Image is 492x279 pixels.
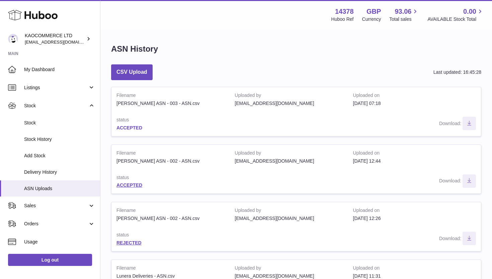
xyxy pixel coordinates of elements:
[463,232,476,245] button: Download ASN file
[116,117,225,125] strong: status
[395,7,411,16] span: 93.06
[24,66,95,73] span: My Dashboard
[353,92,461,100] strong: Uploaded on
[8,34,18,44] img: hello@lunera.co.uk
[116,92,225,100] strong: Filename
[463,7,476,16] span: 0.00
[24,169,95,175] span: Delivery History
[111,44,158,54] h1: ASN History
[235,150,343,158] strong: Uploaded by
[235,100,343,107] div: [EMAIL_ADDRESS][DOMAIN_NAME]
[331,16,354,22] div: Huboo Ref
[353,100,461,107] div: [DATE] 07:18
[116,265,225,273] strong: Filename
[24,185,95,192] span: ASN Uploads
[111,64,153,80] button: CSV Upload
[463,117,476,130] button: Download ASN file
[116,232,225,240] strong: status
[353,207,461,215] strong: Uploaded on
[24,103,88,109] span: Stock
[427,16,484,22] span: AVAILABLE Stock Total
[24,85,88,91] span: Listings
[362,16,381,22] div: Currency
[235,92,343,100] strong: Uploaded by
[116,215,225,222] div: [PERSON_NAME] ASN - 002 - ASN.csv
[353,265,461,273] strong: Uploaded on
[353,215,461,222] div: [DATE] 12:26
[24,153,95,159] span: Add Stock
[8,254,92,266] a: Log out
[116,150,225,158] strong: Filename
[353,150,461,158] strong: Uploaded on
[427,7,484,22] a: 0.00 AVAILABLE Stock Total
[116,158,225,164] div: [PERSON_NAME] ASN - 002 - ASN.csv
[389,16,419,22] span: Total sales
[389,7,419,22] a: 93.06 Total sales
[116,240,142,245] a: REJECTED
[235,265,343,273] strong: Uploaded by
[439,236,463,243] strong: Download
[116,174,225,182] strong: status
[335,7,354,16] strong: 14378
[24,120,95,126] span: Stock
[116,207,225,215] strong: Filename
[116,125,142,130] a: ACCEPTED
[463,174,476,188] button: Download ASN file
[24,203,88,209] span: Sales
[235,215,343,222] div: [EMAIL_ADDRESS][DOMAIN_NAME]
[25,39,98,45] span: [EMAIL_ADDRESS][DOMAIN_NAME]
[235,207,343,215] strong: Uploaded by
[24,239,95,245] span: Usage
[433,69,481,75] div: Last updated: 16:45:28
[25,33,85,45] div: KAOCOMMERCE LTD
[366,7,381,16] strong: GBP
[353,158,461,164] div: [DATE] 12:44
[116,100,225,107] div: [PERSON_NAME] ASN - 003 - ASN.csv
[24,221,88,227] span: Orders
[24,136,95,143] span: Stock History
[439,178,463,185] strong: Download
[439,121,463,128] strong: Download
[235,158,343,164] div: [EMAIL_ADDRESS][DOMAIN_NAME]
[116,182,142,188] a: ACCEPTED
